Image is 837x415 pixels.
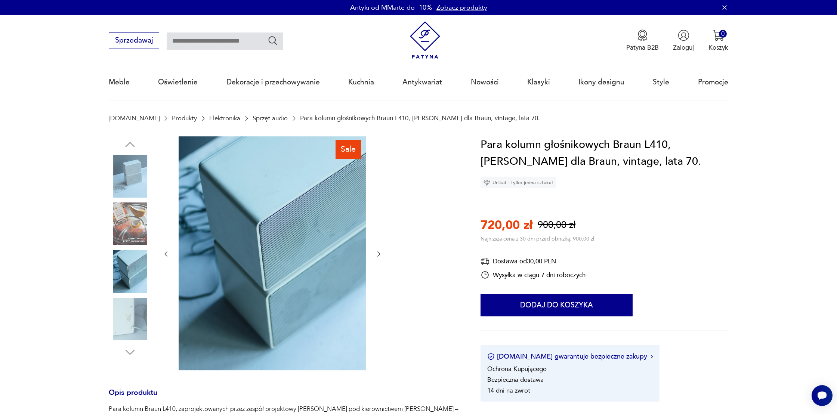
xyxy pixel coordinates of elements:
[268,35,278,46] button: Szukaj
[481,177,556,188] div: Unikat - tylko jedna sztuka!
[698,65,728,99] a: Promocje
[713,30,724,41] img: Ikona koszyka
[172,115,197,122] a: Produkty
[673,43,694,52] p: Zaloguj
[626,30,659,52] a: Ikona medaluPatyna B2B
[481,235,594,242] p: Najniższa cena z 30 dni przed obniżką: 900,00 zł
[109,202,151,245] img: Zdjęcie produktu Para kolumn głośnikowych Braun L410, Dieter Rams dla Braun, vintage, lata 70.
[179,136,366,370] img: Zdjęcie produktu Para kolumn głośnikowych Braun L410, Dieter Rams dla Braun, vintage, lata 70.
[436,3,487,12] a: Zobacz produkty
[708,30,728,52] button: 0Koszyk
[109,155,151,198] img: Zdjęcie produktu Para kolumn głośnikowych Braun L410, Dieter Rams dla Braun, vintage, lata 70.
[653,65,669,99] a: Style
[487,365,547,373] li: Ochrona Kupującego
[487,352,653,361] button: [DOMAIN_NAME] gwarantuje bezpieczne zakupy
[481,257,586,266] div: Dostawa od 30,00 PLN
[626,43,659,52] p: Patyna B2B
[487,375,544,384] li: Bezpieczna dostawa
[626,30,659,52] button: Patyna B2B
[300,115,540,122] p: Para kolumn głośnikowych Braun L410, [PERSON_NAME] dla Braun, vintage, lata 70.
[336,140,361,158] div: Sale
[812,385,833,406] iframe: Smartsupp widget button
[527,65,550,99] a: Klasyki
[637,30,648,41] img: Ikona medalu
[651,355,653,359] img: Ikona strzałki w prawo
[678,30,689,41] img: Ikonka użytkownika
[481,270,586,279] div: Wysyłka w ciągu 7 dni roboczych
[109,250,151,293] img: Zdjęcie produktu Para kolumn głośnikowych Braun L410, Dieter Rams dla Braun, vintage, lata 70.
[109,65,130,99] a: Meble
[226,65,320,99] a: Dekoracje i przechowywanie
[481,136,728,170] h1: Para kolumn głośnikowych Braun L410, [PERSON_NAME] dla Braun, vintage, lata 70.
[673,30,694,52] button: Zaloguj
[481,257,489,266] img: Ikona dostawy
[109,390,459,405] h3: Opis produktu
[348,65,374,99] a: Kuchnia
[402,65,442,99] a: Antykwariat
[719,30,727,38] div: 0
[109,298,151,340] img: Zdjęcie produktu Para kolumn głośnikowych Braun L410, Dieter Rams dla Braun, vintage, lata 70.
[209,115,240,122] a: Elektronika
[481,294,633,316] button: Dodaj do koszyka
[471,65,499,99] a: Nowości
[109,32,159,49] button: Sprzedawaj
[708,43,728,52] p: Koszyk
[158,65,198,99] a: Oświetlenie
[578,65,624,99] a: Ikony designu
[253,115,288,122] a: Sprzęt audio
[350,3,432,12] p: Antyki od MMarte do -10%
[487,386,530,395] li: 14 dni na zwrot
[487,353,495,360] img: Ikona certyfikatu
[481,217,532,233] p: 720,00 zł
[109,115,160,122] a: [DOMAIN_NAME]
[538,219,575,232] p: 900,00 zł
[484,179,490,186] img: Ikona diamentu
[109,38,159,44] a: Sprzedawaj
[406,21,444,59] img: Patyna - sklep z meblami i dekoracjami vintage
